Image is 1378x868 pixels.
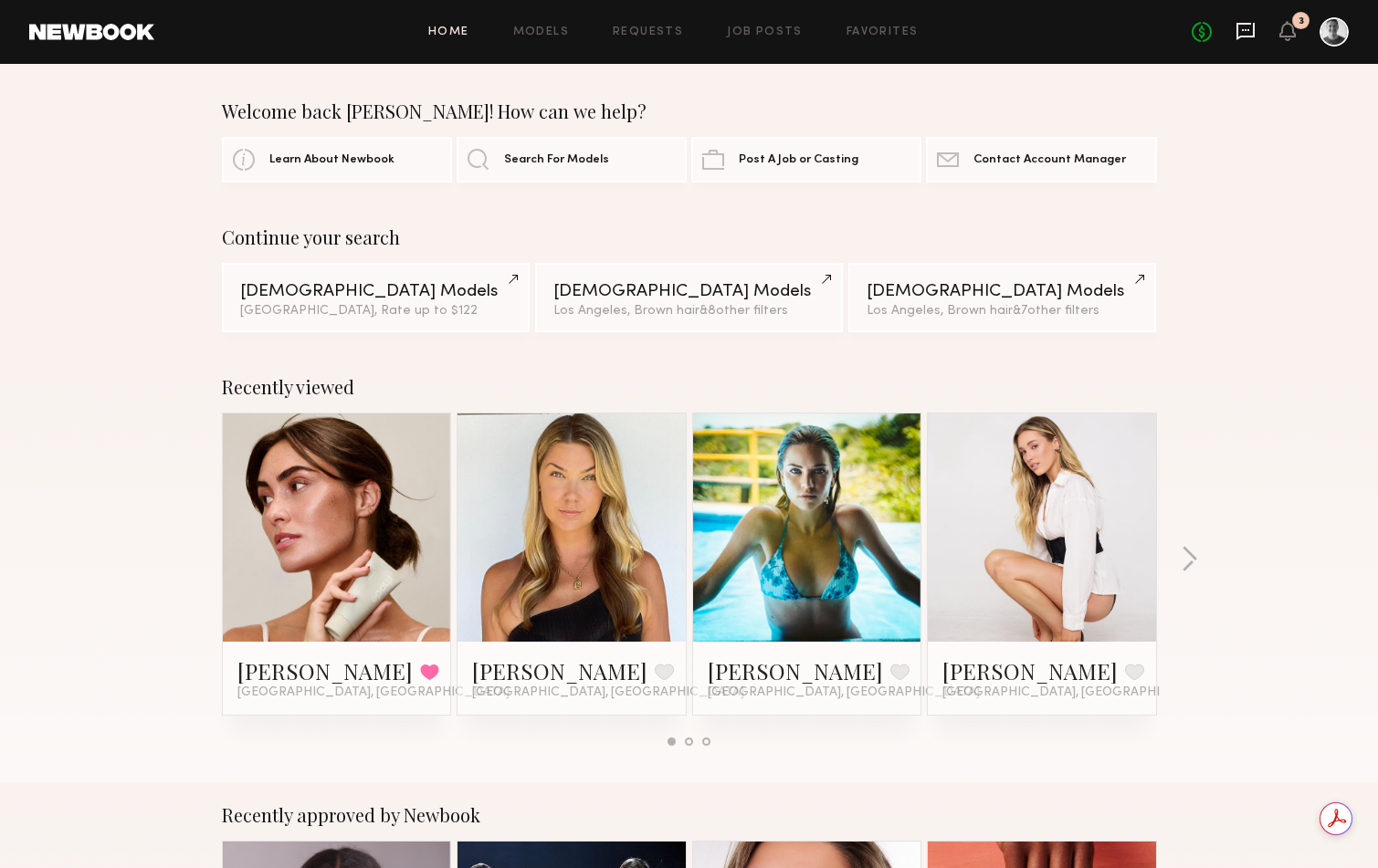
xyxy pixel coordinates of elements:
div: [DEMOGRAPHIC_DATA] Models [553,283,825,300]
a: [DEMOGRAPHIC_DATA] ModelsLos Angeles, Brown hair&7other filters [848,263,1156,332]
div: Continue your search [222,226,1157,248]
a: [PERSON_NAME] [942,656,1118,685]
div: 3 [1299,16,1304,26]
span: Post A Job or Casting [739,154,858,166]
div: [DEMOGRAPHIC_DATA] Models [240,283,511,300]
a: [DEMOGRAPHIC_DATA] ModelsLos Angeles, Brown hair&8other filters [535,263,843,332]
span: Learn About Newbook [269,154,394,166]
div: Recently approved by Newbook [222,804,1157,826]
a: Requests [613,26,683,38]
span: Contact Account Manager [973,154,1126,166]
span: [GEOGRAPHIC_DATA], [GEOGRAPHIC_DATA] [942,685,1215,700]
span: Search For Models [504,154,609,166]
span: [GEOGRAPHIC_DATA], [GEOGRAPHIC_DATA] [237,685,510,700]
div: [DEMOGRAPHIC_DATA] Models [867,283,1138,300]
div: Los Angeles, Brown hair [867,305,1138,318]
a: [DEMOGRAPHIC_DATA] Models[GEOGRAPHIC_DATA], Rate up to $122 [222,263,530,332]
a: [PERSON_NAME] [472,656,647,685]
a: Search For Models [457,137,687,183]
span: [GEOGRAPHIC_DATA], [GEOGRAPHIC_DATA] [708,685,980,700]
a: Home [428,26,469,38]
a: Job Posts [727,26,803,38]
a: [PERSON_NAME] [237,656,413,685]
a: [PERSON_NAME] [708,656,883,685]
a: Models [513,26,569,38]
a: Contact Account Manager [926,137,1156,183]
a: Learn About Newbook [222,137,452,183]
span: & 7 other filter s [1013,305,1099,317]
a: Favorites [847,26,919,38]
span: & 8 other filter s [700,305,788,317]
div: [GEOGRAPHIC_DATA], Rate up to $122 [240,305,511,318]
div: Recently viewed [222,376,1157,398]
div: Los Angeles, Brown hair [553,305,825,318]
a: Post A Job or Casting [691,137,921,183]
span: [GEOGRAPHIC_DATA], [GEOGRAPHIC_DATA] [472,685,744,700]
div: Welcome back [PERSON_NAME]! How can we help? [222,100,1157,122]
